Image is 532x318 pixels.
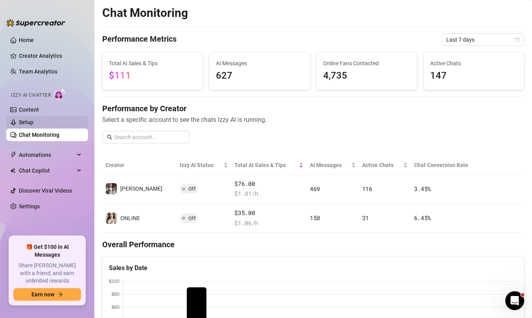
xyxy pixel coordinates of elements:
[13,288,81,301] button: Earn nowarrow-right
[11,92,51,99] span: Izzy AI Chatter
[234,179,304,189] span: $76.00
[310,214,320,222] span: 158
[362,214,369,222] span: 31
[19,50,82,62] a: Creator Analytics
[10,168,15,173] img: Chat Copilot
[310,185,320,193] span: 469
[54,88,66,100] img: AI Chatter
[307,156,359,175] th: AI Messages
[57,292,63,297] span: arrow-right
[505,291,524,310] iframe: Intercom live chat
[234,189,304,199] span: $ 1.81 /h
[102,239,524,250] h4: Overall Performance
[180,161,222,169] span: Izzy AI Status
[19,164,75,177] span: Chat Copilot
[106,183,117,194] img: Amy
[19,119,33,125] a: Setup
[109,263,517,273] div: Sales by Date
[107,134,112,140] span: search
[114,133,185,142] input: Search account...
[177,156,231,175] th: Izzy AI Status
[120,215,140,221] span: ONLINE
[216,68,303,83] span: 627
[323,59,411,68] span: Online Fans Contacted
[430,68,517,83] span: 147
[414,185,431,193] span: 3.45 %
[414,214,431,222] span: 6.45 %
[106,213,117,224] img: ONLINE
[102,103,524,114] h4: Performance by Creator
[188,215,196,221] span: Off
[231,156,307,175] th: Total AI Sales & Tips
[13,262,81,285] span: Share [PERSON_NAME] with a friend, and earn unlimited rewards
[234,219,304,228] span: $ 1.06 /h
[359,156,411,175] th: Active Chats
[19,37,34,43] a: Home
[31,291,54,298] span: Earn now
[234,208,304,218] span: $35.00
[234,161,297,169] span: Total AI Sales & Tips
[362,161,401,169] span: Active Chats
[362,185,372,193] span: 116
[13,243,81,259] span: 🎁 Get $100 in AI Messages
[102,33,177,46] h4: Performance Metrics
[515,37,520,42] span: calendar
[10,152,17,158] span: thunderbolt
[19,203,40,210] a: Settings
[120,186,162,192] span: [PERSON_NAME]
[109,70,131,81] span: $111
[430,59,517,68] span: Active Chats
[411,156,482,175] th: Chat Conversion Rate
[102,156,177,175] th: Creator
[6,19,65,27] img: logo-BBDzfeDw.svg
[446,34,519,46] span: Last 7 days
[19,107,39,113] a: Content
[19,149,75,161] span: Automations
[216,59,303,68] span: AI Messages
[188,186,196,192] span: Off
[102,6,188,20] h2: Chat Monitoring
[109,59,196,68] span: Total AI Sales & Tips
[310,161,350,169] span: AI Messages
[19,132,59,138] a: Chat Monitoring
[19,68,57,75] a: Team Analytics
[323,68,411,83] span: 4,735
[102,115,524,125] span: Select a specific account to see the chats Izzy AI is running.
[19,187,72,194] a: Discover Viral Videos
